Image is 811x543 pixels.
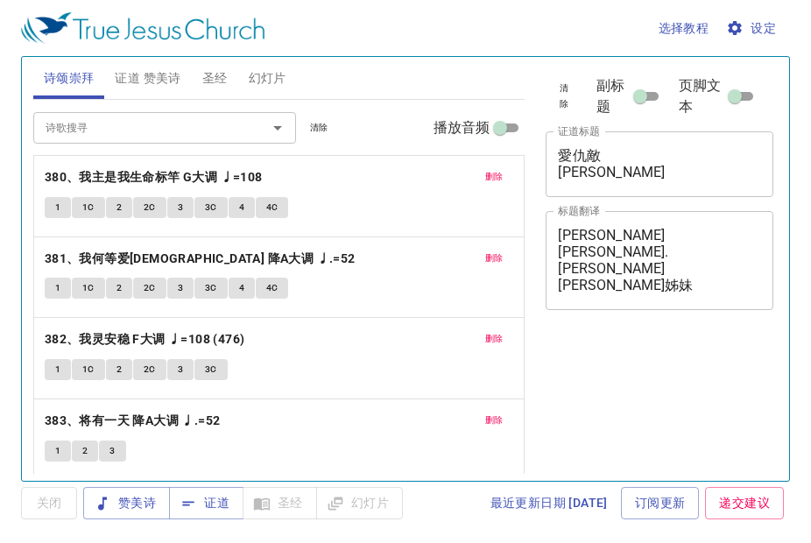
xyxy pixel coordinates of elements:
[483,487,615,519] a: 最近更新日期 [DATE]
[144,280,156,296] span: 2C
[144,362,156,377] span: 2C
[205,280,217,296] span: 3C
[97,492,156,514] span: 赞美诗
[72,359,105,380] button: 1C
[82,280,95,296] span: 1C
[558,147,761,180] textarea: 愛仇敵 [PERSON_NAME]
[106,197,132,218] button: 2
[475,166,514,187] button: 删除
[730,18,776,39] span: 设定
[558,227,761,293] textarea: [PERSON_NAME] [PERSON_NAME]. [PERSON_NAME] [PERSON_NAME]姊妹 [PERSON_NAME]. [PERSON_NAME]
[45,359,71,380] button: 1
[45,328,248,350] button: 382、我灵安稳 F大调 ♩=108 (476)
[169,487,243,519] button: 证道
[194,359,228,380] button: 3C
[167,359,194,380] button: 3
[45,328,245,350] b: 382、我灵安稳 F大调 ♩=108 (476)
[229,278,255,299] button: 4
[72,441,98,462] button: 2
[239,280,244,296] span: 4
[183,492,229,514] span: 证道
[116,362,122,377] span: 2
[106,278,132,299] button: 2
[475,328,514,349] button: 删除
[82,443,88,459] span: 2
[99,441,125,462] button: 3
[44,67,95,89] span: 诗颂崇拜
[194,278,228,299] button: 3C
[485,169,504,185] span: 删除
[485,331,504,347] span: 删除
[485,250,504,266] span: 删除
[652,12,716,45] button: 选择教程
[256,197,289,218] button: 4C
[475,410,514,431] button: 删除
[45,441,71,462] button: 1
[266,280,279,296] span: 4C
[596,75,630,117] span: 副标题
[116,280,122,296] span: 2
[556,81,572,112] span: 清除
[178,362,183,377] span: 3
[659,18,709,39] span: 选择教程
[539,328,730,491] iframe: from-child
[635,492,686,514] span: 订阅更新
[133,278,166,299] button: 2C
[55,362,60,377] span: 1
[45,166,263,188] b: 380、我主是我生命标竿 G大调 ♩=108
[256,278,289,299] button: 4C
[45,410,221,432] b: 383、将有一天 降A大调 ♩.=52
[249,67,286,89] span: 幻灯片
[205,200,217,215] span: 3C
[133,359,166,380] button: 2C
[72,278,105,299] button: 1C
[116,200,122,215] span: 2
[475,248,514,269] button: 删除
[167,278,194,299] button: 3
[21,12,264,44] img: True Jesus Church
[45,166,265,188] button: 380、我主是我生命标竿 G大调 ♩=108
[82,200,95,215] span: 1C
[45,248,358,270] button: 381、我何等爱[DEMOGRAPHIC_DATA] 降A大调 ♩.=52
[45,197,71,218] button: 1
[55,443,60,459] span: 1
[178,200,183,215] span: 3
[45,278,71,299] button: 1
[434,117,490,138] span: 播放音频
[55,280,60,296] span: 1
[55,200,60,215] span: 1
[229,197,255,218] button: 4
[82,362,95,377] span: 1C
[300,117,339,138] button: 清除
[485,413,504,428] span: 删除
[83,487,170,519] button: 赞美诗
[109,443,115,459] span: 3
[45,248,356,270] b: 381、我何等爱[DEMOGRAPHIC_DATA] 降A大调 ♩.=52
[178,280,183,296] span: 3
[239,200,244,215] span: 4
[719,492,770,514] span: 递交建议
[621,487,700,519] a: 订阅更新
[106,359,132,380] button: 2
[490,492,608,514] span: 最近更新日期 [DATE]
[45,410,223,432] button: 383、将有一天 降A大调 ♩.=52
[265,116,290,140] button: Open
[310,120,328,136] span: 清除
[723,12,783,45] button: 设定
[266,200,279,215] span: 4C
[72,197,105,218] button: 1C
[167,197,194,218] button: 3
[205,362,217,377] span: 3C
[144,200,156,215] span: 2C
[546,78,582,115] button: 清除
[705,487,784,519] a: 递交建议
[194,197,228,218] button: 3C
[202,67,228,89] span: 圣经
[133,197,166,218] button: 2C
[679,75,724,117] span: 页脚文本
[115,67,180,89] span: 证道 赞美诗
